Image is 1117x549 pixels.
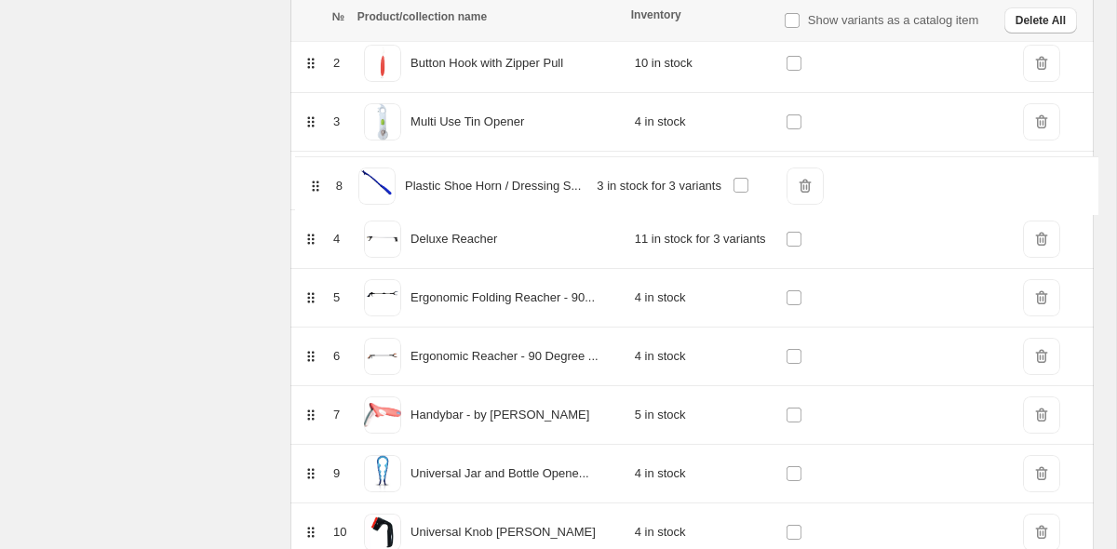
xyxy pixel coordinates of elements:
[410,113,524,131] p: Multi Use Tin Opener
[410,347,599,366] p: Ergonomic Reacher - 90 Degree ...
[333,525,346,539] span: 10
[1004,7,1077,33] button: Delete All
[410,523,596,542] p: Universal Knob [PERSON_NAME]
[410,464,589,483] p: Universal Jar and Bottle Opene...
[629,210,780,269] td: 11 in stock for 3 variants
[410,54,563,73] p: Button Hook with Zipper Pull
[357,10,487,23] span: Product/collection name
[629,93,780,152] td: 4 in stock
[364,455,401,492] img: 1_546278ab-0657-4da1-9663-e4dc979f44dd.png
[364,338,401,375] img: 6ffd3e21-85b3aa_b99e1c316c754d66a6e1333f5797af49_mv2.png
[364,279,401,316] img: 2518ee36-85b3aa_43a0c9f438b9459d85f90ea36e2abee5_mv2.png
[808,13,979,27] span: Show variants as a catalog item
[333,232,340,246] span: 4
[333,56,340,70] span: 2
[333,466,340,480] span: 9
[332,10,344,23] span: №
[410,406,589,424] p: Handybar - by [PERSON_NAME]
[410,230,497,248] p: Deluxe Reacher
[364,221,401,258] img: 1bcf84d2-85b3aa_127fe831d9dd4f1ab1f7b3741c9b367c_mv2.png
[629,269,780,328] td: 4 in stock
[410,288,595,307] p: Ergonomic Folding Reacher - 90...
[364,45,401,82] img: VM941BButtonHookandZipperPull.png
[364,103,401,141] img: 2_83ea2d56-92b8-4dd5-9645-fa3815ac0ff0.png
[1016,13,1066,28] span: Delete All
[631,7,773,22] div: Inventory
[629,386,780,445] td: 5 in stock
[629,445,780,503] td: 4 in stock
[629,328,780,386] td: 4 in stock
[629,34,780,93] td: 10 in stock
[333,349,340,363] span: 6
[333,290,340,304] span: 5
[333,114,340,128] span: 3
[333,408,340,422] span: 7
